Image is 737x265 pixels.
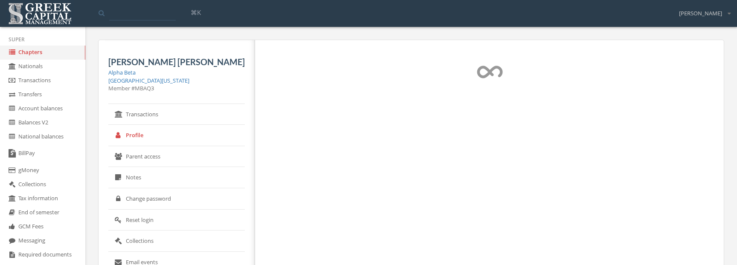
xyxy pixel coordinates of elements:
a: Transactions [108,104,245,125]
a: Collections [108,230,245,252]
a: Change password [108,188,245,210]
a: Alpha Beta [108,69,136,76]
a: Reset login [108,210,245,231]
a: Profile [108,125,245,146]
div: [PERSON_NAME] [673,3,731,17]
div: Member # MBAQ3 [108,84,245,92]
span: [PERSON_NAME] [679,9,722,17]
a: Notes [108,167,245,188]
span: ⌘K [191,8,201,17]
a: Parent access [108,146,245,167]
h5: [PERSON_NAME] [PERSON_NAME] [108,57,245,66]
a: [GEOGRAPHIC_DATA][US_STATE] [108,77,189,84]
